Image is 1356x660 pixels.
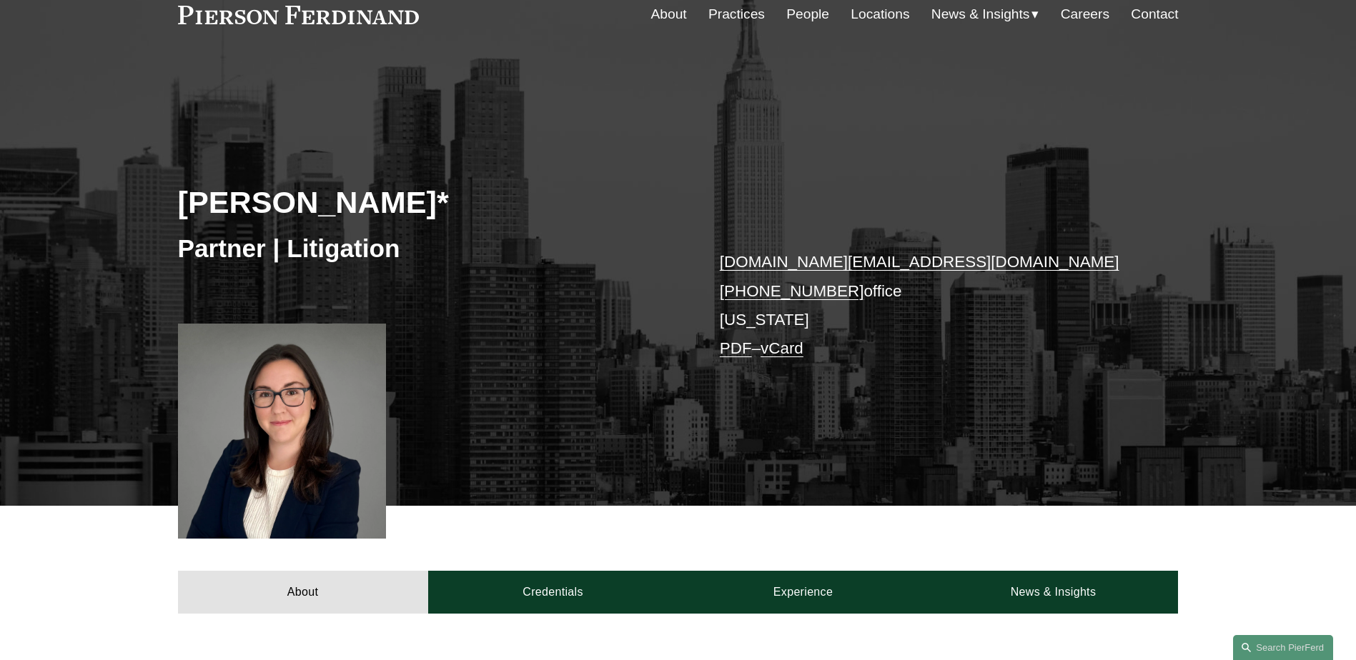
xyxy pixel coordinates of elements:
a: Experience [678,571,929,614]
a: News & Insights [928,571,1178,614]
a: [PHONE_NUMBER] [720,282,864,300]
a: PDF [720,339,752,357]
a: [DOMAIN_NAME][EMAIL_ADDRESS][DOMAIN_NAME] [720,253,1119,271]
p: office [US_STATE] – [720,248,1137,363]
a: Contact [1131,1,1178,28]
a: Locations [851,1,909,28]
span: News & Insights [931,2,1030,27]
a: Careers [1061,1,1109,28]
a: About [178,571,428,614]
a: Search this site [1233,635,1333,660]
a: People [786,1,829,28]
a: Practices [708,1,765,28]
a: vCard [761,339,803,357]
h2: [PERSON_NAME]* [178,184,678,221]
a: About [651,1,687,28]
h3: Partner | Litigation [178,233,678,264]
a: folder dropdown [931,1,1039,28]
a: Credentials [428,571,678,614]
